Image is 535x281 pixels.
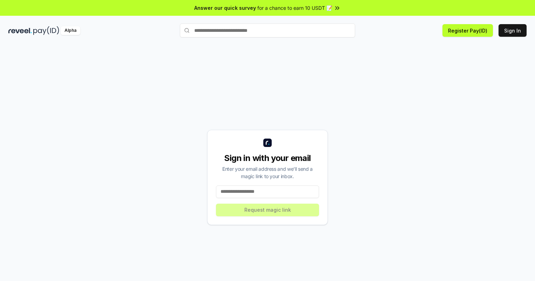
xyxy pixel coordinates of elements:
img: logo_small [263,139,272,147]
div: Alpha [61,26,80,35]
div: Enter your email address and we’ll send a magic link to your inbox. [216,165,319,180]
span: Answer our quick survey [194,4,256,12]
button: Sign In [499,24,527,37]
img: reveel_dark [8,26,32,35]
div: Sign in with your email [216,153,319,164]
button: Register Pay(ID) [442,24,493,37]
span: for a chance to earn 10 USDT 📝 [257,4,332,12]
img: pay_id [33,26,59,35]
